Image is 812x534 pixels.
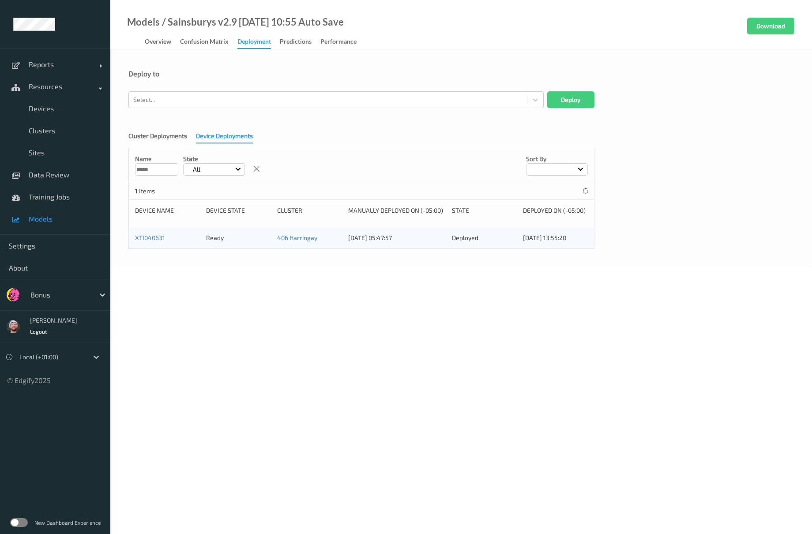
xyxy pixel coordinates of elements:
[320,36,365,48] a: Performance
[206,233,271,242] div: Ready
[277,234,317,241] a: 406 Harringay
[183,154,245,163] p: State
[280,37,312,48] div: Predictions
[145,37,171,48] div: Overview
[348,206,446,215] div: Manually deployed on (-05:00)
[135,187,201,196] p: 1 Items
[135,234,165,241] a: XTI040631
[180,37,229,48] div: Confusion matrix
[452,206,517,215] div: State
[145,36,180,48] a: Overview
[747,18,794,34] button: Download
[452,233,517,242] div: Deployed
[196,132,253,143] div: Device Deployments
[135,206,200,215] div: Device Name
[190,165,203,174] p: All
[547,91,594,108] button: Deploy
[280,36,320,48] a: Predictions
[523,234,566,241] span: [DATE] 13:55:20
[128,132,187,143] div: Cluster Deployments
[523,206,588,215] div: Deployed on (-05:00)
[180,36,237,48] a: Confusion matrix
[128,69,794,78] div: Deploy to
[320,37,357,48] div: Performance
[237,36,280,49] a: Deployment
[127,18,160,26] a: Models
[196,132,262,139] a: Device Deployments
[348,234,392,241] span: [DATE] 05:47:57
[277,206,342,215] div: Cluster
[526,154,588,163] p: Sort by
[237,37,271,49] div: Deployment
[206,206,271,215] div: Device state
[135,154,178,163] p: Name
[160,18,344,26] div: / Sainsburys v2.9 [DATE] 10:55 Auto Save
[128,132,196,139] a: Cluster Deployments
